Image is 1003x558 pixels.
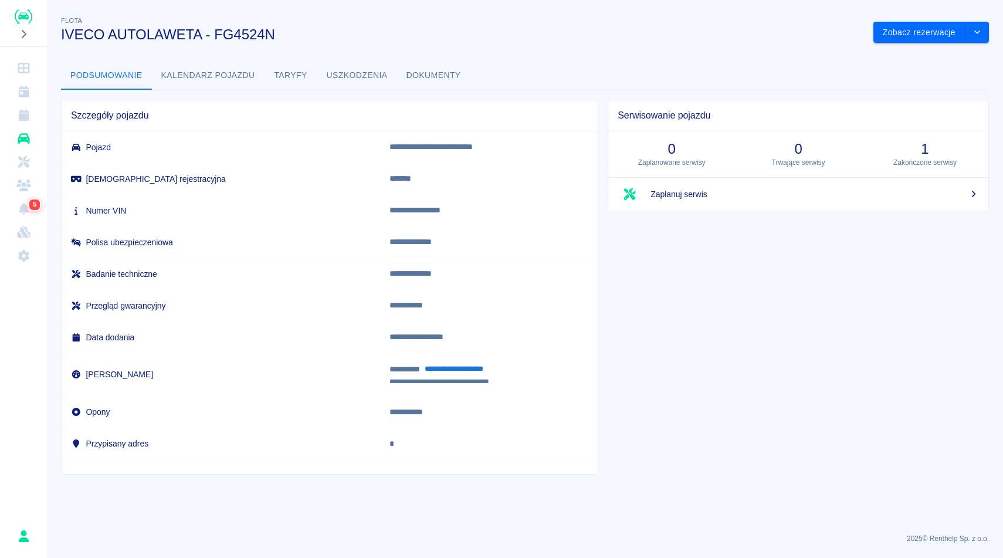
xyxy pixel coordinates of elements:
[317,62,397,90] button: Uszkodzenia
[5,80,42,103] a: Kalendarz
[71,300,371,312] h6: Przegląd gwarancyjny
[71,173,371,185] h6: [DEMOGRAPHIC_DATA] rejestracyjna
[5,103,42,127] a: Rezerwacje
[744,141,852,157] h3: 0
[61,533,989,544] p: 2025 © Renthelp Sp. z o.o.
[744,157,852,168] p: Trwające serwisy
[862,131,988,177] a: 1Zakończone serwisy
[61,26,864,43] h3: IVECO AUTOLAWETA - FG4524N
[735,131,862,177] a: 0Trwające serwisy
[618,157,726,168] p: Zaplanowane serwisy
[71,268,371,280] h6: Badanie techniczne
[5,150,42,174] a: Serwisy
[61,62,152,90] button: Podsumowanie
[15,26,32,42] button: Rozwiń nawigację
[871,157,979,168] p: Zakończone serwisy
[650,188,979,201] span: Zaplanuj serwis
[71,110,588,121] span: Szczegóły pojazdu
[965,22,989,43] button: drop-down
[397,62,470,90] button: Dokumenty
[5,56,42,80] a: Dashboard
[71,438,371,449] h6: Przypisany adres
[71,236,371,248] h6: Polisa ubezpieczeniowa
[5,244,42,268] a: Ustawienia
[11,524,36,549] button: Rafał Płaza
[618,110,979,121] span: Serwisowanie pojazdu
[71,406,371,418] h6: Opony
[5,221,42,244] a: Widget WWW
[71,368,371,380] h6: [PERSON_NAME]
[5,197,42,221] a: Powiadomienia
[618,141,726,157] h3: 0
[71,205,371,217] h6: Numer VIN
[31,199,39,211] span: 5
[152,62,265,90] button: Kalendarz pojazdu
[5,127,42,150] a: Flota
[608,178,988,211] a: Zaplanuj serwis
[265,62,317,90] button: Taryfy
[71,332,371,343] h6: Data dodania
[871,141,979,157] h3: 1
[873,22,965,43] button: Zobacz rezerwacje
[71,141,371,153] h6: Pojazd
[5,174,42,197] a: Klienci
[15,9,32,24] img: Renthelp
[608,131,735,177] a: 0Zaplanowane serwisy
[61,17,82,24] span: Flota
